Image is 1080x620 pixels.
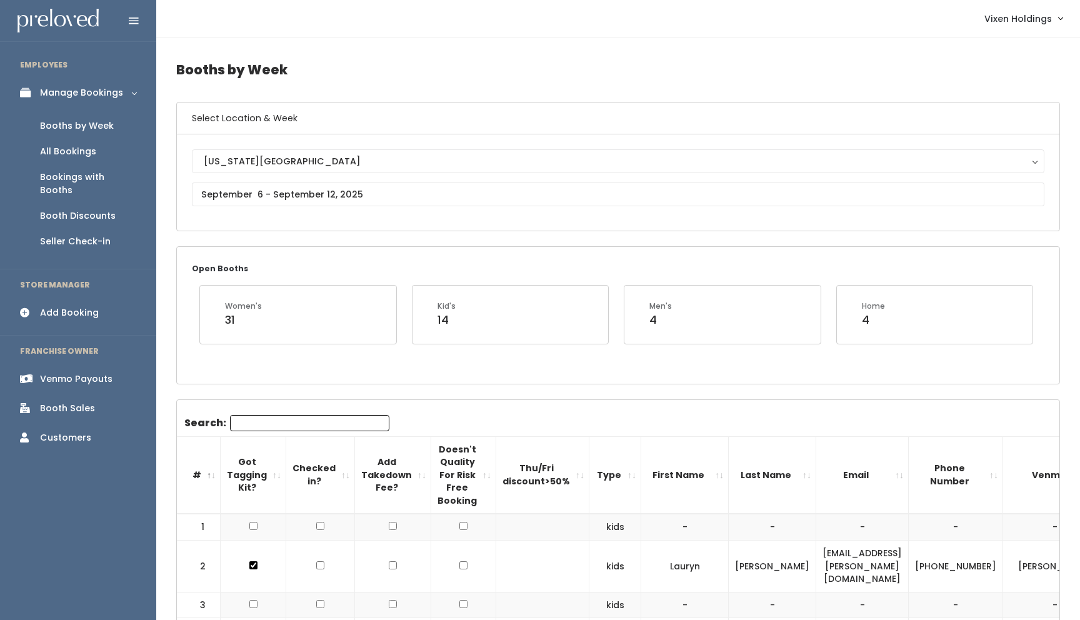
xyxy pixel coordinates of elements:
[589,436,641,514] th: Type: activate to sort column ascending
[177,592,221,618] td: 3
[589,541,641,592] td: kids
[230,415,389,431] input: Search:
[40,171,136,197] div: Bookings with Booths
[589,514,641,540] td: kids
[40,431,91,444] div: Customers
[40,235,111,248] div: Seller Check-in
[177,541,221,592] td: 2
[649,301,672,312] div: Men's
[355,436,431,514] th: Add Takedown Fee?: activate to sort column ascending
[40,372,112,386] div: Venmo Payouts
[862,301,885,312] div: Home
[729,541,816,592] td: [PERSON_NAME]
[909,514,1003,540] td: -
[641,436,729,514] th: First Name: activate to sort column ascending
[816,541,909,592] td: [EMAIL_ADDRESS][PERSON_NAME][DOMAIN_NAME]
[496,436,589,514] th: Thu/Fri discount&gt;50%: activate to sort column ascending
[972,5,1075,32] a: Vixen Holdings
[816,592,909,618] td: -
[816,436,909,514] th: Email: activate to sort column ascending
[177,436,221,514] th: #: activate to sort column descending
[177,102,1059,134] h6: Select Location & Week
[431,436,496,514] th: Doesn't Quality For Risk Free Booking : activate to sort column ascending
[40,86,123,99] div: Manage Bookings
[649,312,672,328] div: 4
[729,436,816,514] th: Last Name: activate to sort column ascending
[225,312,262,328] div: 31
[641,541,729,592] td: Lauryn
[192,149,1044,173] button: [US_STATE][GEOGRAPHIC_DATA]
[641,592,729,618] td: -
[225,301,262,312] div: Women's
[192,182,1044,206] input: September 6 - September 12, 2025
[729,592,816,618] td: -
[204,154,1032,168] div: [US_STATE][GEOGRAPHIC_DATA]
[909,436,1003,514] th: Phone Number: activate to sort column ascending
[984,12,1052,26] span: Vixen Holdings
[729,514,816,540] td: -
[286,436,355,514] th: Checked in?: activate to sort column ascending
[589,592,641,618] td: kids
[40,119,114,132] div: Booths by Week
[17,9,99,33] img: preloved logo
[40,209,116,222] div: Booth Discounts
[909,592,1003,618] td: -
[909,541,1003,592] td: [PHONE_NUMBER]
[437,301,456,312] div: Kid's
[192,263,248,274] small: Open Booths
[816,514,909,540] td: -
[862,312,885,328] div: 4
[184,415,389,431] label: Search:
[177,514,221,540] td: 1
[40,145,96,158] div: All Bookings
[40,306,99,319] div: Add Booking
[437,312,456,328] div: 14
[40,402,95,415] div: Booth Sales
[221,436,286,514] th: Got Tagging Kit?: activate to sort column ascending
[641,514,729,540] td: -
[176,52,1060,87] h4: Booths by Week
